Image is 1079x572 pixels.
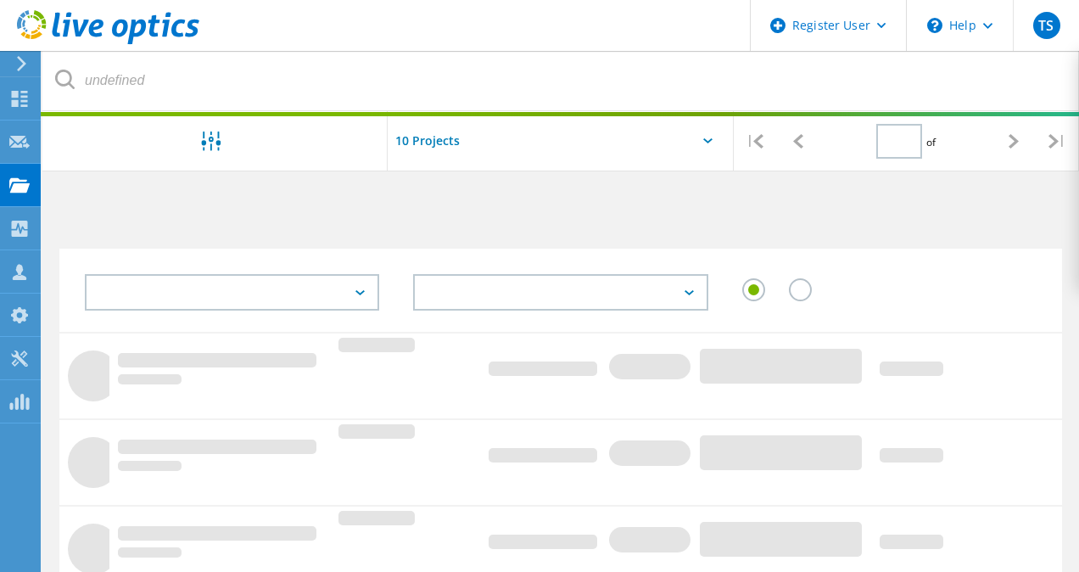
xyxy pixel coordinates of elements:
[926,135,936,149] span: of
[927,18,942,33] svg: \n
[1036,111,1079,171] div: |
[1038,19,1054,32] span: TS
[734,111,777,171] div: |
[17,36,199,48] a: Live Optics Dashboard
